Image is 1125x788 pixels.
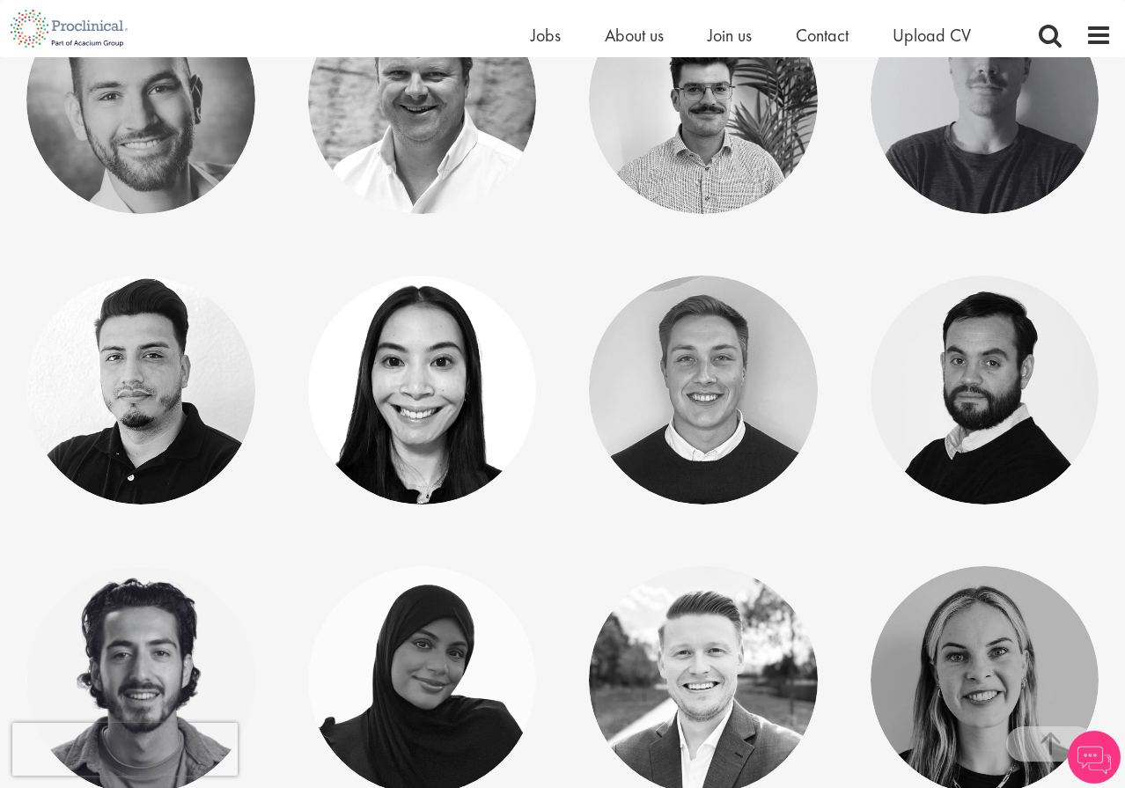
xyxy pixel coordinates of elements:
[708,24,752,47] a: Join us
[531,24,561,47] a: Jobs
[796,24,849,47] a: Contact
[1068,731,1121,784] img: Chatbot
[605,24,664,47] a: About us
[893,24,971,47] a: Upload CV
[12,723,238,776] iframe: reCAPTCHA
